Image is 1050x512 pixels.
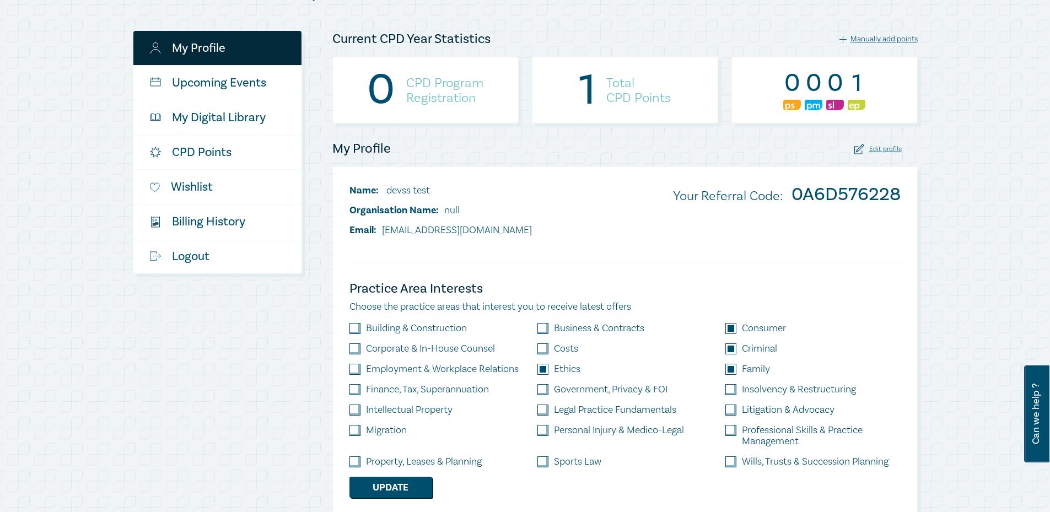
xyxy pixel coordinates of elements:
h4: Practice Area Interests [349,280,901,298]
label: Intellectual Property [366,405,453,416]
label: Migration [366,425,407,436]
img: Practice Management & Business Skills [805,100,822,110]
label: Legal Practice Fundamentals [554,405,676,416]
label: Business & Contracts [554,323,644,334]
tspan: $ [152,218,154,223]
label: Consumer [742,323,786,334]
h4: Current CPD Year Statistics [332,30,491,48]
label: Corporate & In-House Counsel [366,343,495,354]
button: Update [349,477,432,498]
label: Litigation & Advocacy [742,405,834,416]
span: Your Referral Code: [673,187,783,204]
a: Logout [133,239,301,273]
div: 1 [579,76,595,105]
label: Government, Privacy & FOI [554,384,667,395]
li: null [349,203,532,218]
h4: Total CPD Points [606,76,671,105]
span: Organisation Name: [349,204,439,217]
label: Employment & Workplace Relations [366,364,519,375]
label: Criminal [742,343,777,354]
span: Email: [349,224,376,236]
strong: 0A6D576228 [791,182,901,206]
label: Wills, Trusts & Succession Planning [742,456,889,467]
h4: My Profile [332,140,391,158]
label: Insolvency & Restructuring [742,384,856,395]
div: 0 [367,76,395,105]
label: Sports Law [554,456,601,467]
span: Can we help ? [1031,372,1041,456]
h4: CPD Program Registration [406,76,483,105]
img: Professional Skills [783,100,801,110]
div: 1 [848,69,865,98]
li: devss test [349,184,532,198]
label: Personal Injury & Medico-Legal [554,425,684,436]
img: Ethics & Professional Responsibility [848,100,865,110]
div: 0 [826,69,844,98]
a: My Profile [133,31,301,65]
a: Upcoming Events [133,66,301,100]
div: 0 [805,69,822,98]
img: Substantive Law [826,100,844,110]
label: Finance, Tax, Superannuation [366,384,489,395]
a: Wishlist [133,170,301,204]
label: Property, Leases & Planning [366,456,482,467]
div: Manually add points [839,34,918,44]
label: Professional Skills & Practice Management [742,425,900,447]
p: Choose the practice areas that interest you to receive latest offers [349,300,901,314]
a: My Digital Library [133,100,301,134]
label: Ethics [554,364,580,375]
label: Family [742,364,770,375]
a: $Billing History [133,204,301,239]
div: 0 [783,69,801,98]
li: [EMAIL_ADDRESS][DOMAIN_NAME] [349,223,532,238]
a: CPD Points [133,135,301,169]
span: Name: [349,184,379,197]
label: Costs [554,343,578,354]
div: Edit profile [854,144,902,154]
label: Building & Construction [366,323,467,334]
